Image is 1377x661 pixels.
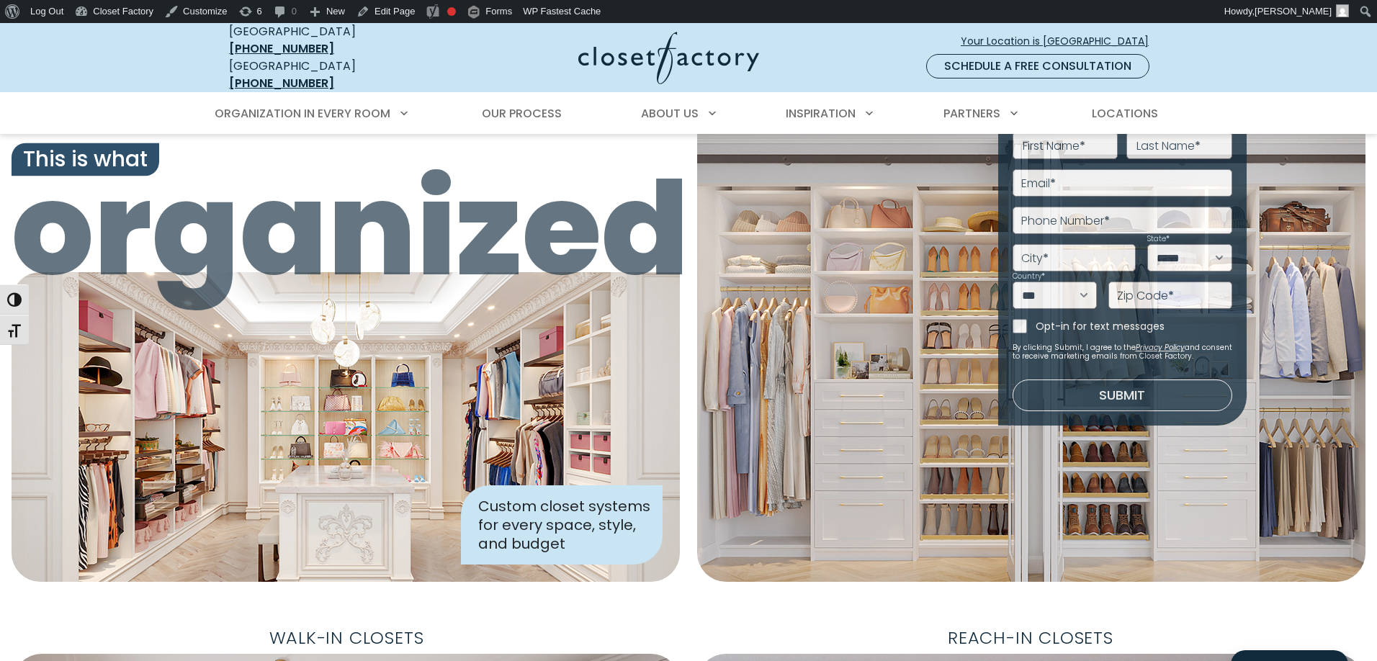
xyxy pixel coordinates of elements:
div: [GEOGRAPHIC_DATA] [229,23,438,58]
span: Partners [943,105,1000,122]
a: Your Location is [GEOGRAPHIC_DATA] [960,29,1161,54]
span: Locations [1092,105,1158,122]
a: Schedule a Free Consultation [926,54,1149,78]
span: organized [12,164,680,294]
div: Needs improvement [447,7,456,16]
a: [PHONE_NUMBER] [229,40,334,57]
span: Organization in Every Room [215,105,390,122]
span: Reach-In Closets [936,622,1125,654]
img: Closet Factory designed closet [12,272,680,582]
span: [PERSON_NAME] [1255,6,1332,17]
span: Our Process [482,105,562,122]
span: Your Location is [GEOGRAPHIC_DATA] [961,34,1160,49]
span: Inspiration [786,105,856,122]
nav: Primary Menu [205,94,1172,134]
div: Custom closet systems for every space, style, and budget [461,485,663,565]
a: [PHONE_NUMBER] [229,75,334,91]
img: Closet Factory Logo [578,32,759,84]
div: [GEOGRAPHIC_DATA] [229,58,438,92]
span: Walk-In Closets [258,622,436,654]
span: About Us [641,105,699,122]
